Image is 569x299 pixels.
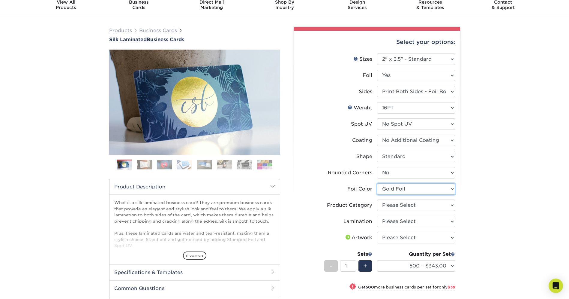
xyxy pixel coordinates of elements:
img: Business Cards 05 [197,160,212,169]
strong: 500 [366,285,374,289]
div: Select your options: [299,31,455,53]
img: Business Cards 07 [237,160,252,169]
img: Business Cards 01 [117,157,132,172]
div: Spot UV [351,121,372,128]
div: Sets [324,251,372,258]
span: + [363,261,367,270]
img: Business Cards 04 [177,160,192,169]
a: Business Cards [139,28,177,33]
span: $38 [448,285,455,289]
div: Sizes [353,56,372,63]
div: Rounded Corners [328,169,372,176]
span: show more [183,252,206,260]
small: Get more business cards per set for [358,285,455,291]
h2: Common Questions [109,280,280,296]
img: Business Cards 02 [137,160,152,169]
img: Silk Laminated 01 [109,17,280,188]
img: Business Cards 06 [217,160,232,169]
span: ! [352,284,353,290]
div: Quantity per Set [377,251,455,258]
div: Lamination [343,218,372,225]
div: Artwork [344,234,372,241]
div: Product Category [327,202,372,209]
div: Coating [352,137,372,144]
h1: Business Cards [109,37,280,42]
span: Silk Laminated [109,37,147,42]
div: Weight [348,104,372,111]
div: Shape [356,153,372,160]
a: Products [109,28,132,33]
div: Foil Color [347,185,372,193]
div: Open Intercom Messenger [549,279,563,293]
span: - [330,261,332,270]
div: Foil [363,72,372,79]
div: Sides [359,88,372,95]
h2: Specifications & Templates [109,264,280,280]
img: Business Cards 03 [157,160,172,169]
span: only [439,285,455,289]
h2: Product Description [109,179,280,194]
img: Business Cards 08 [257,160,272,169]
p: What is a silk laminated business card? They are premium business cards that provide an elegant a... [114,200,275,297]
a: Silk LaminatedBusiness Cards [109,37,280,42]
